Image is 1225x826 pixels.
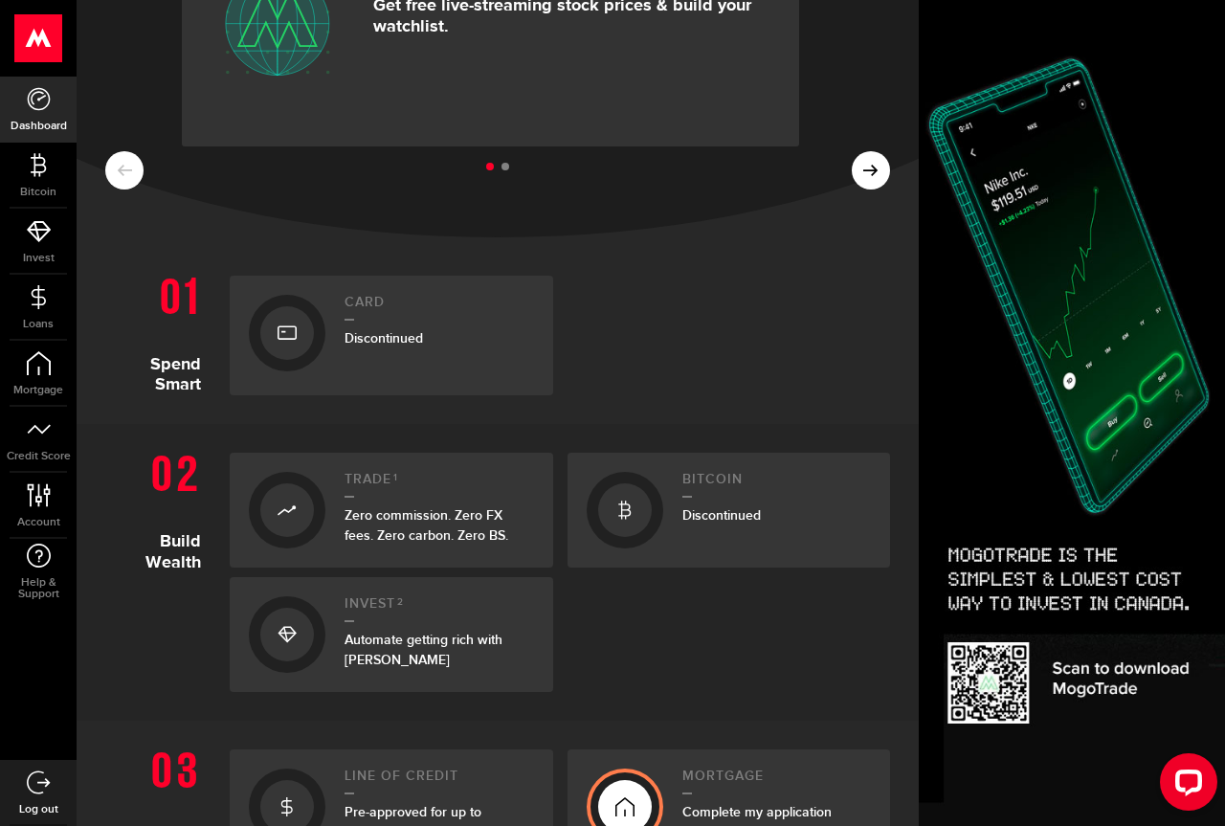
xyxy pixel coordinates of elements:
[397,596,404,608] sup: 2
[230,453,553,568] a: Trade1Zero commission. Zero FX fees. Zero carbon. Zero BS.
[105,443,215,692] h1: Build Wealth
[230,577,553,692] a: Invest2Automate getting rich with [PERSON_NAME]
[345,632,502,668] span: Automate getting rich with [PERSON_NAME]
[568,453,891,568] a: BitcoinDiscontinued
[682,769,872,794] h2: Mortgage
[105,266,215,395] h1: Spend Smart
[345,507,508,544] span: Zero commission. Zero FX fees. Zero carbon. Zero BS.
[682,472,872,498] h2: Bitcoin
[345,596,534,622] h2: Invest
[345,472,534,498] h2: Trade
[230,276,553,395] a: CardDiscontinued
[345,295,534,321] h2: Card
[1145,746,1225,826] iframe: LiveChat chat widget
[682,507,761,524] span: Discontinued
[345,769,534,794] h2: Line of credit
[682,804,832,820] span: Complete my application
[393,472,398,483] sup: 1
[345,330,423,346] span: Discontinued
